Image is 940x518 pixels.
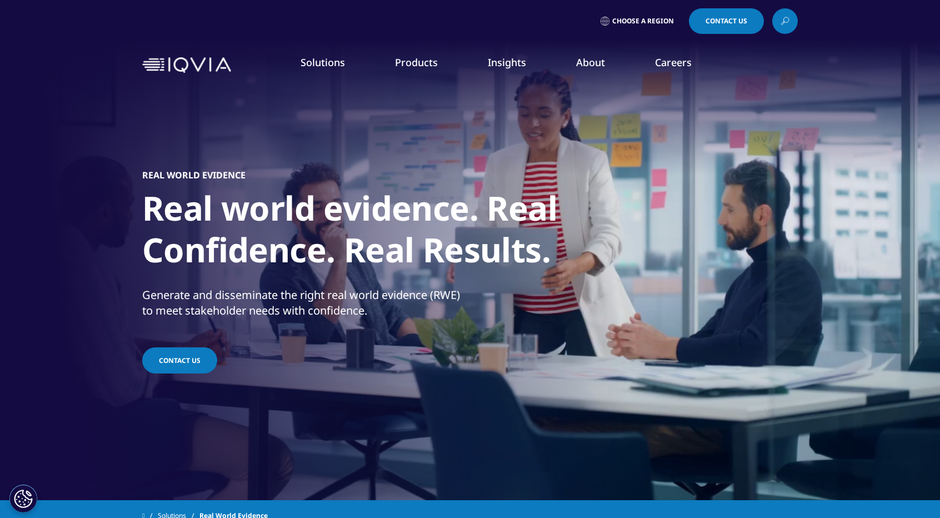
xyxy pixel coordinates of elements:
button: Cookies Settings [9,485,37,512]
a: Insights [488,56,526,69]
p: Generate and disseminate the right real world evidence (RWE) to meet stakeholder needs with confi... [142,287,467,325]
img: IQVIA Healthcare Information Technology and Pharma Clinical Research Company [142,57,231,73]
a: Contact Us [689,8,764,34]
a: Contact us [142,347,217,373]
a: Solutions [301,56,345,69]
nav: Primary [236,39,798,91]
a: Careers [655,56,692,69]
h5: Real World Evidence [142,170,246,181]
a: Products [395,56,438,69]
span: Contact us [159,356,201,365]
span: Choose a Region [612,17,674,26]
h1: Real world evidence. Real Confidence. Real Results. [142,187,559,277]
a: About [576,56,605,69]
span: Contact Us [706,18,747,24]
